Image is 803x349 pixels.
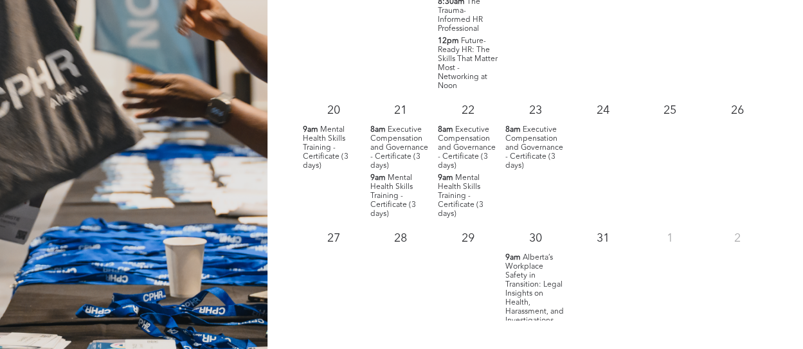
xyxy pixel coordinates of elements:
p: 28 [389,227,412,250]
span: Executive Compensation and Governance - Certificate (3 days) [505,126,563,170]
span: 9am [438,174,453,183]
span: Mental Health Skills Training - Certificate (3 days) [303,126,348,170]
span: 8am [505,125,520,134]
p: 27 [322,227,345,250]
p: 29 [456,227,480,250]
span: Alberta’s Workplace Safety in Transition: Legal Insights on Health, Harassment, and Investigations [505,254,563,325]
p: 20 [322,99,345,122]
p: 21 [389,99,412,122]
p: 23 [524,99,547,122]
p: 25 [658,99,681,122]
span: 8am [438,125,453,134]
p: 1 [658,227,681,250]
span: Mental Health Skills Training - Certificate (3 days) [370,174,416,218]
span: 9am [370,174,386,183]
span: 9am [505,253,520,262]
span: 12pm [438,37,459,46]
span: Future-Ready HR: The Skills That Matter Most - Networking at Noon [438,37,498,90]
p: 24 [591,99,614,122]
p: 2 [726,227,749,250]
p: 30 [524,227,547,250]
span: 9am [303,125,318,134]
p: 31 [591,227,614,250]
p: 26 [726,99,749,122]
span: Executive Compensation and Governance - Certificate (3 days) [370,126,428,170]
span: Mental Health Skills Training - Certificate (3 days) [438,174,483,218]
p: 22 [456,99,480,122]
span: 8am [370,125,386,134]
span: Executive Compensation and Governance - Certificate (3 days) [438,126,496,170]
